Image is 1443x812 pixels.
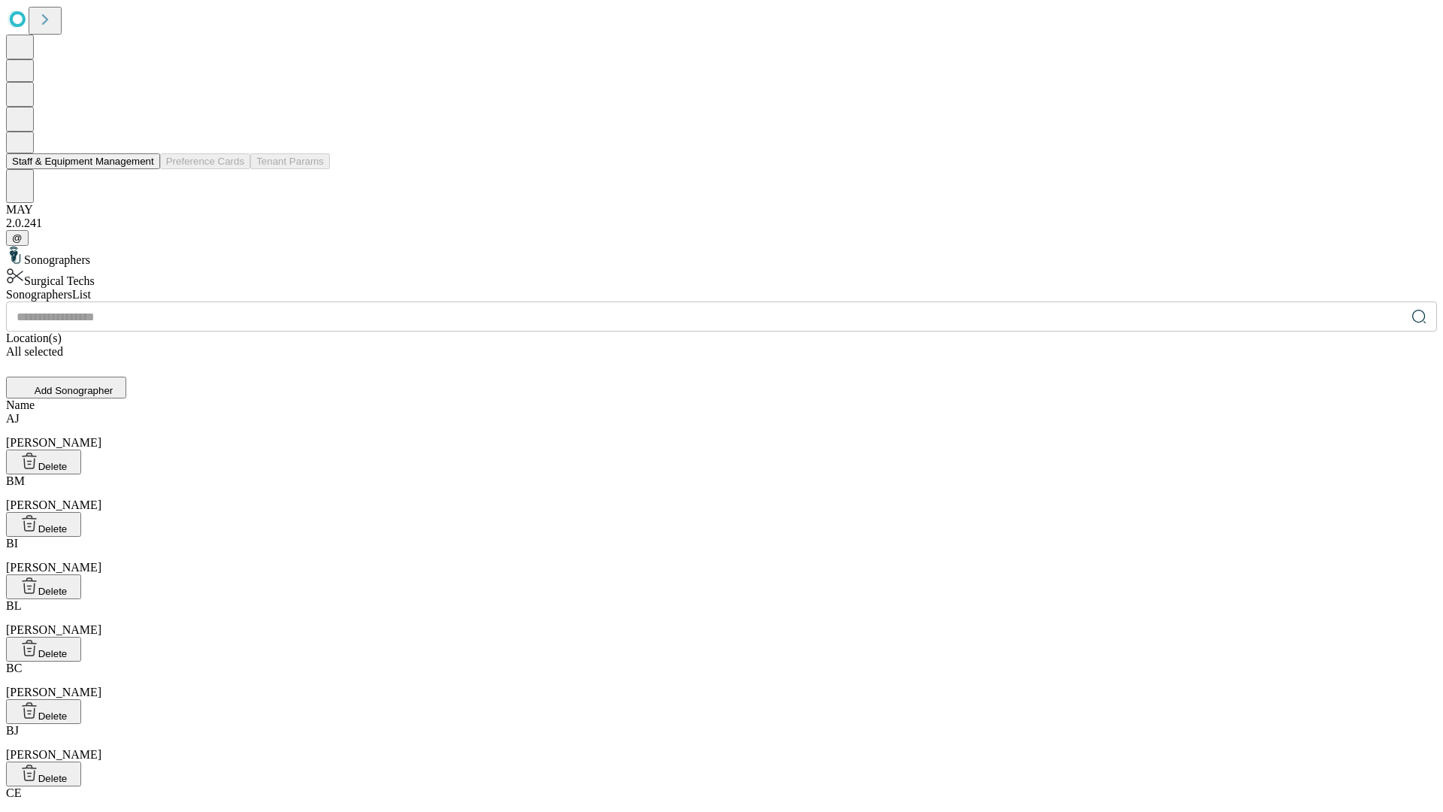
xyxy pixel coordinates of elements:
[38,710,68,722] span: Delete
[6,512,81,537] button: Delete
[6,332,62,344] span: Location(s)
[6,246,1437,267] div: Sonographers
[6,345,1437,359] div: All selected
[6,599,1437,637] div: [PERSON_NAME]
[12,232,23,244] span: @
[6,203,1437,217] div: MAY
[38,648,68,659] span: Delete
[6,474,1437,512] div: [PERSON_NAME]
[6,599,21,612] span: BL
[6,412,1437,450] div: [PERSON_NAME]
[6,153,160,169] button: Staff & Equipment Management
[6,412,20,425] span: AJ
[6,786,21,799] span: CE
[6,724,1437,762] div: [PERSON_NAME]
[6,230,29,246] button: @
[38,773,68,784] span: Delete
[38,523,68,535] span: Delete
[6,537,1437,574] div: [PERSON_NAME]
[160,153,250,169] button: Preference Cards
[250,153,330,169] button: Tenant Params
[6,398,1437,412] div: Name
[6,662,22,674] span: BC
[6,267,1437,288] div: Surgical Techs
[35,385,113,396] span: Add Sonographer
[6,662,1437,699] div: [PERSON_NAME]
[6,288,1437,301] div: Sonographers List
[6,699,81,724] button: Delete
[6,724,19,737] span: BJ
[6,217,1437,230] div: 2.0.241
[6,474,25,487] span: BM
[6,574,81,599] button: Delete
[38,586,68,597] span: Delete
[6,450,81,474] button: Delete
[6,637,81,662] button: Delete
[38,461,68,472] span: Delete
[6,762,81,786] button: Delete
[6,377,126,398] button: Add Sonographer
[6,537,18,550] span: BI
